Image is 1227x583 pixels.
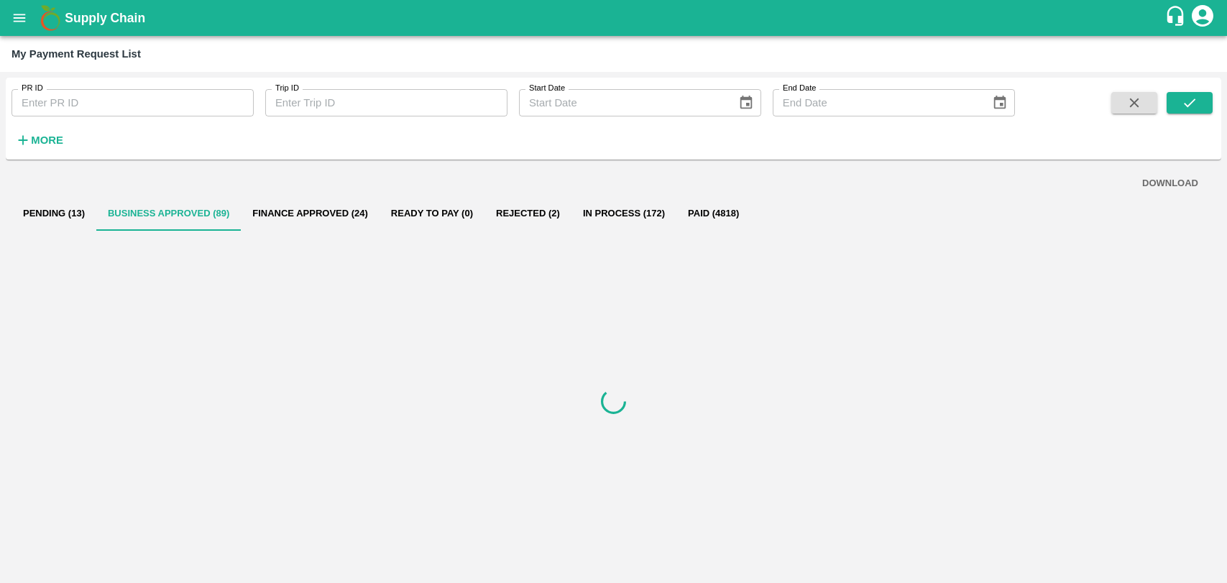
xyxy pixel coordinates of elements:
button: Ready To Pay (0) [380,196,484,231]
div: account of current user [1190,3,1215,33]
button: DOWNLOAD [1136,171,1204,196]
button: Paid (4818) [676,196,750,231]
button: Pending (13) [12,196,96,231]
button: Choose date [732,89,760,116]
label: PR ID [22,83,43,94]
label: End Date [783,83,816,94]
button: Business Approved (89) [96,196,241,231]
b: Supply Chain [65,11,145,25]
a: Supply Chain [65,8,1164,28]
button: In Process (172) [571,196,676,231]
div: customer-support [1164,5,1190,31]
button: Finance Approved (24) [241,196,380,231]
strong: More [31,134,63,146]
label: Trip ID [275,83,299,94]
button: Rejected (2) [484,196,571,231]
button: open drawer [3,1,36,35]
input: Enter PR ID [12,89,254,116]
button: Choose date [986,89,1014,116]
input: Enter Trip ID [265,89,507,116]
input: Start Date [519,89,727,116]
label: Start Date [529,83,565,94]
input: End Date [773,89,980,116]
img: logo [36,4,65,32]
div: My Payment Request List [12,45,141,63]
button: More [12,128,67,152]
